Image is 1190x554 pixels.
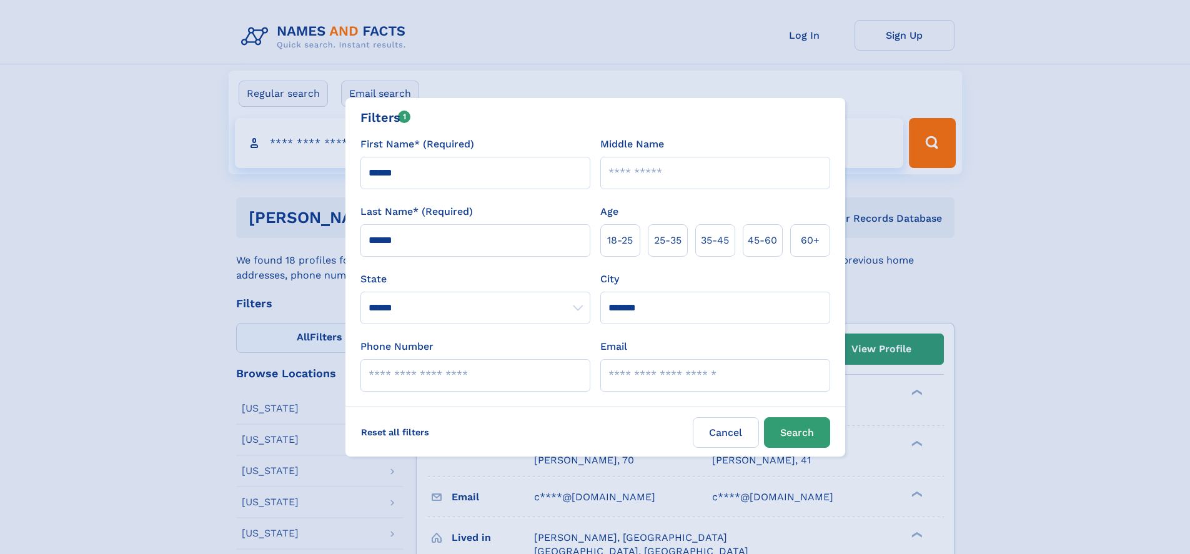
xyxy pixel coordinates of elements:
[801,233,820,248] span: 60+
[360,137,474,152] label: First Name* (Required)
[748,233,777,248] span: 45‑60
[600,339,627,354] label: Email
[764,417,830,448] button: Search
[600,204,618,219] label: Age
[360,272,590,287] label: State
[600,272,619,287] label: City
[600,137,664,152] label: Middle Name
[607,233,633,248] span: 18‑25
[693,417,759,448] label: Cancel
[701,233,729,248] span: 35‑45
[360,204,473,219] label: Last Name* (Required)
[360,108,411,127] div: Filters
[360,339,434,354] label: Phone Number
[353,417,437,447] label: Reset all filters
[654,233,682,248] span: 25‑35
